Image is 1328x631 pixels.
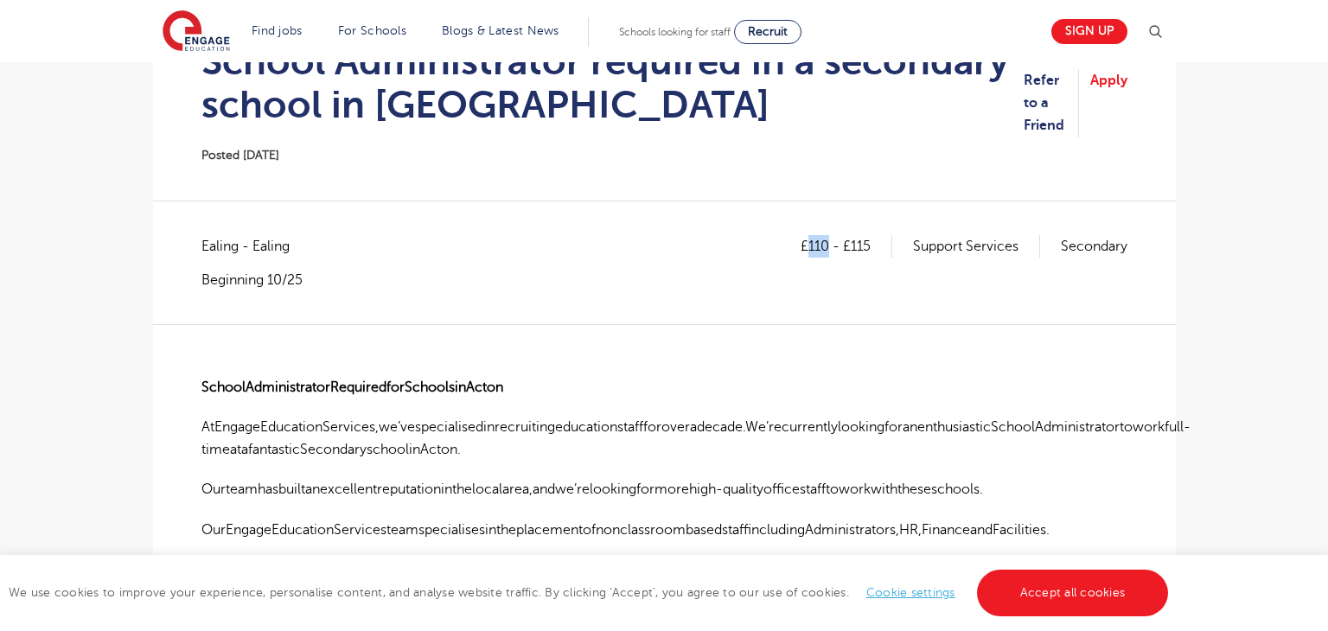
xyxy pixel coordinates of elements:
[977,570,1169,616] a: Accept all cookies
[252,24,303,37] a: Find jobs
[201,149,279,162] span: Posted [DATE]
[1090,69,1127,137] a: Apply
[201,235,307,258] span: Ealing - Ealing
[201,379,503,395] strong: SchoolAdministratorRequiredforSchoolsinActon
[748,25,788,38] span: Recruit
[1024,69,1079,137] a: Refer to a Friend
[201,271,307,290] p: Beginning 10/25
[201,478,1127,500] p: Ourteamhasbuiltanexcellentreputationinthelocalarea,andwe’relookingformorehigh-qualityofficestafft...
[866,586,955,599] a: Cookie settings
[163,10,230,54] img: Engage Education
[9,586,1172,599] span: We use cookies to improve your experience, personalise content, and analyse website traffic. By c...
[801,235,892,258] p: £110 - £115
[1051,19,1127,44] a: Sign up
[201,519,1127,541] p: OurEngageEducationServicesteamspecialisesintheplacementofnonclassroombasedstaffincludingAdministr...
[1061,235,1127,258] p: Secondary
[913,235,1040,258] p: Support Services
[734,20,801,44] a: Recruit
[442,24,559,37] a: Blogs & Latest News
[201,40,1024,126] h1: School Administrator required in a secondary school in [GEOGRAPHIC_DATA]
[619,26,731,38] span: Schools looking for staff
[201,416,1127,462] p: AtEngageEducationServices,we’vespecialisedinrecruitingeducationstaffforoveradecade.We’recurrently...
[338,24,406,37] a: For Schools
